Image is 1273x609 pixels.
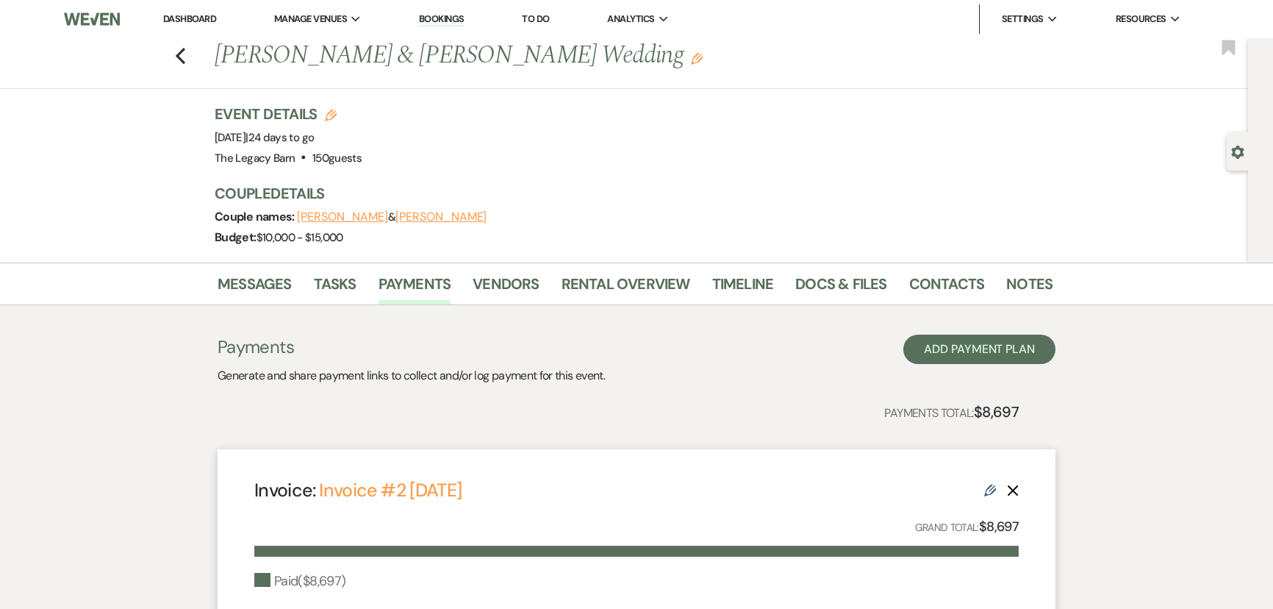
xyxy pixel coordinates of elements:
[215,209,297,224] span: Couple names:
[884,400,1019,424] p: Payments Total:
[319,478,462,502] a: Invoice #2 [DATE]
[218,366,605,385] p: Generate and share payment links to collect and/or log payment for this event.
[1006,272,1053,304] a: Notes
[254,571,345,591] div: Paid ( $8,697 )
[254,477,462,503] h4: Invoice:
[795,272,886,304] a: Docs & Files
[314,272,356,304] a: Tasks
[312,151,362,165] span: 150 guests
[245,130,314,145] span: |
[979,518,1019,535] strong: $8,697
[379,272,451,304] a: Payments
[1116,12,1166,26] span: Resources
[712,272,774,304] a: Timeline
[297,210,487,224] span: &
[215,104,362,124] h3: Event Details
[64,4,120,35] img: Weven Logo
[607,12,654,26] span: Analytics
[915,516,1019,538] p: Grand Total:
[395,211,487,223] button: [PERSON_NAME]
[215,229,257,245] span: Budget:
[215,183,1038,204] h3: Couple Details
[163,13,216,25] a: Dashboard
[903,335,1055,364] button: Add Payment Plan
[473,272,539,304] a: Vendors
[218,272,292,304] a: Messages
[218,335,605,360] h3: Payments
[297,211,388,223] button: [PERSON_NAME]
[215,130,314,145] span: [DATE]
[419,13,465,26] a: Bookings
[248,130,315,145] span: 24 days to go
[274,12,347,26] span: Manage Venues
[522,13,549,25] a: To Do
[257,230,343,245] span: $10,000 - $15,000
[691,51,703,65] button: Edit
[909,272,985,304] a: Contacts
[1231,144,1244,158] button: Open lead details
[1002,12,1044,26] span: Settings
[215,151,295,165] span: The Legacy Barn
[215,38,873,74] h1: [PERSON_NAME] & [PERSON_NAME] Wedding
[562,272,690,304] a: Rental Overview
[974,402,1019,421] strong: $8,697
